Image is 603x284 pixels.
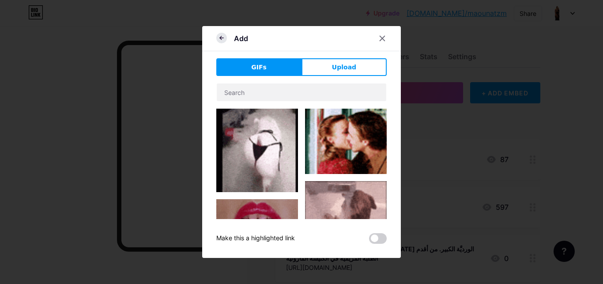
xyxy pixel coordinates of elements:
div: Add [234,33,248,44]
img: Gihpy [305,109,387,174]
img: Gihpy [216,199,298,248]
span: Upload [332,63,356,72]
div: Make this a highlighted link [216,233,295,244]
img: Gihpy [305,181,387,276]
button: Upload [301,58,387,76]
img: Gihpy [216,109,298,192]
button: GIFs [216,58,301,76]
input: Search [217,83,386,101]
span: GIFs [251,63,267,72]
